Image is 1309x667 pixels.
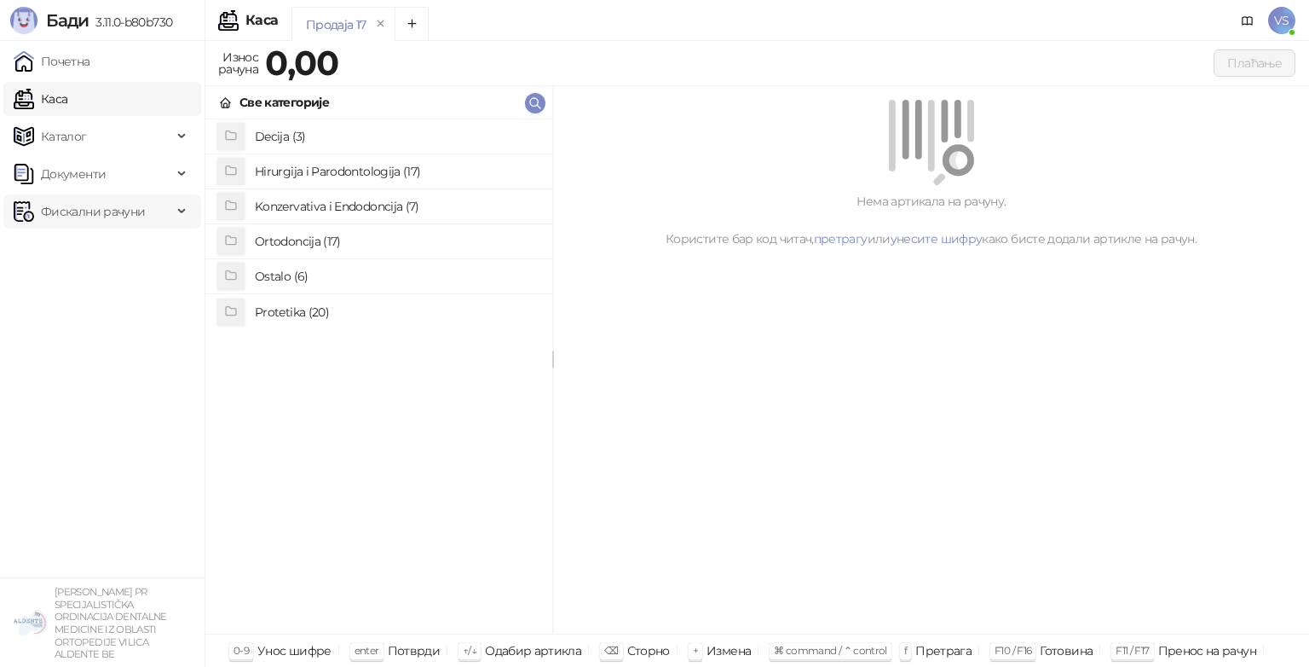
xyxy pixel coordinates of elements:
img: 64x64-companyLogo-5147c2c0-45e4-4f6f-934a-c50ed2e74707.png [14,606,48,640]
div: Пренос на рачун [1158,640,1256,662]
span: f [904,644,907,657]
div: Унос шифре [257,640,332,662]
div: Потврди [388,640,441,662]
span: + [693,644,698,657]
span: enter [355,644,379,657]
small: [PERSON_NAME] PR SPECIJALISTIČKA ORDINACIJA DENTALNE MEDICINE IZ OBLASTI ORTOPEDIJE VILICA ALDENT... [55,586,167,660]
div: Измена [706,640,751,662]
div: Сторно [627,640,670,662]
a: Почетна [14,44,90,78]
span: ⌫ [604,644,618,657]
strong: 0,00 [265,42,338,84]
button: Add tab [395,7,429,41]
button: remove [370,17,392,32]
div: Све категорије [239,93,329,112]
h4: Protetika (20) [255,299,539,326]
span: ⌘ command / ⌃ control [774,644,887,657]
h4: Hirurgija i Parodontologija (17) [255,158,539,185]
span: VS [1268,7,1295,34]
div: Одабир артикла [485,640,581,662]
div: Готовина [1040,640,1093,662]
span: Бади [46,10,89,31]
span: F11 / F17 [1116,644,1149,657]
span: Документи [41,157,106,191]
div: Претрага [915,640,972,662]
span: 0-9 [234,644,249,657]
h4: Decija (3) [255,123,539,150]
div: Нема артикала на рачуну. Користите бар код читач, или како бисте додали артикле на рачун. [574,192,1289,248]
div: Износ рачуна [215,46,262,80]
a: Документација [1234,7,1261,34]
span: ↑/↓ [463,644,476,657]
h4: Ortodoncija (17) [255,228,539,255]
span: Каталог [41,119,87,154]
a: претрагу [814,231,868,246]
span: Фискални рачуни [41,194,145,229]
div: Продаја 17 [306,15,366,34]
span: F10 / F16 [995,644,1031,657]
h4: Ostalo (6) [255,263,539,290]
a: унесите шифру [891,231,983,246]
a: Каса [14,82,67,116]
div: Каса [245,14,278,27]
h4: Konzervativa i Endodoncija (7) [255,193,539,220]
button: Плаћање [1214,49,1295,77]
img: Logo [10,7,37,34]
div: grid [205,119,552,634]
span: 3.11.0-b80b730 [89,14,172,30]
